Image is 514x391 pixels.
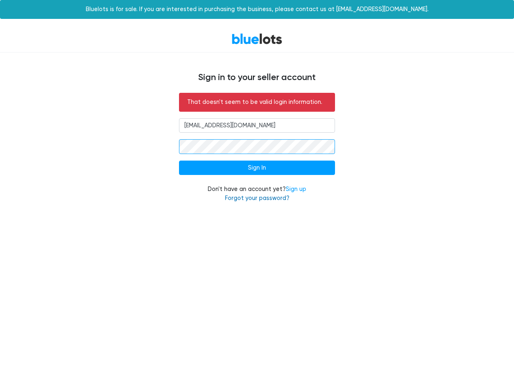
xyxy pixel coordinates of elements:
a: Sign up [286,186,306,193]
input: Email [179,118,335,133]
input: Sign In [179,161,335,175]
a: BlueLots [232,33,282,45]
h4: Sign in to your seller account [11,72,503,83]
p: That doesn't seem to be valid login information. [187,98,327,107]
div: Don't have an account yet? [179,185,335,202]
a: Forgot your password? [225,195,289,202]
